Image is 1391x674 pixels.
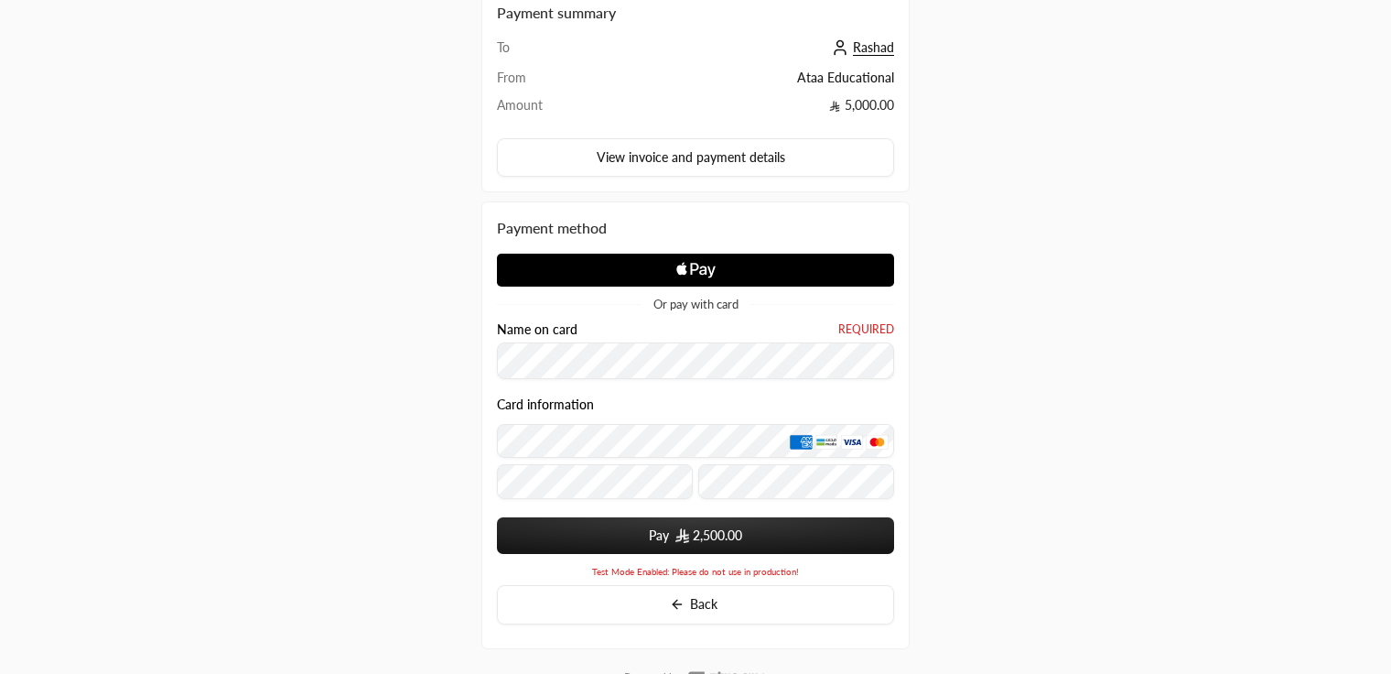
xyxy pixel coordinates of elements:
[827,39,894,55] a: Rashad
[497,464,693,499] input: Expiry date
[675,528,689,544] img: SAR
[497,424,894,459] input: Credit Card
[693,527,742,545] span: 2,500.00
[497,38,624,69] td: To
[624,69,894,96] td: Ataa Educational
[841,435,863,450] img: Visa
[853,39,894,56] span: Rashad
[690,596,717,612] span: Back
[497,138,894,177] button: View invoice and payment details
[815,435,837,450] img: MADA
[497,517,894,554] button: Pay SAR2,500.00
[497,397,894,412] legend: Card information
[653,299,739,310] span: Or pay with card
[497,69,624,96] td: From
[497,322,894,380] div: Name on card
[497,397,894,505] div: Card information
[698,464,894,499] input: CVC
[497,585,894,625] button: Back
[497,217,894,239] div: Payment method
[790,435,812,450] img: AMEX
[592,566,799,578] span: Test Mode Enabled: Please do not use in production!
[624,96,894,124] td: 5,000.00
[497,96,624,124] td: Amount
[866,435,888,450] img: MasterCard
[497,322,577,337] label: Name on card
[497,2,894,24] h2: Payment summary
[838,322,894,337] span: Required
